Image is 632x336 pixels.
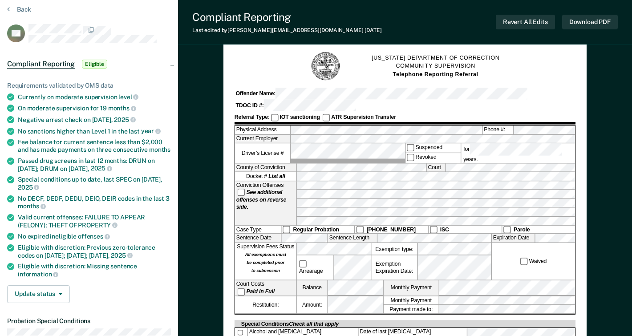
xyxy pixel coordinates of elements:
[111,252,132,259] span: 2025
[118,93,138,101] span: level
[297,280,328,296] label: Balance
[235,144,290,163] label: Driver’s License #
[7,285,70,303] button: Update status
[235,91,275,97] strong: Offender Name:
[406,154,414,162] input: Revoked
[82,60,107,69] span: Eligible
[268,174,285,180] strong: List all
[520,258,528,265] input: Waived
[7,82,171,89] div: Requirements validated by OMS data
[18,195,171,210] div: No DECF, DEDF, DEDU, DEIO, DEIR codes in the last 3
[371,255,417,280] div: Exemption Expiration Date:
[91,165,112,172] span: 2025
[141,127,161,134] span: year
[293,227,339,233] strong: Regular Probation
[235,114,270,121] strong: Referral Type:
[519,258,548,266] label: Waived
[78,233,110,240] span: offenses
[384,305,439,314] label: Payment made to:
[240,320,340,327] div: Special Conditions
[367,227,416,233] strong: [PHONE_NUMBER]
[7,5,31,13] button: Back
[311,51,341,82] img: TN Seal
[7,60,75,69] span: Compliant Reporting
[440,227,449,233] strong: ISC
[365,27,381,33] span: [DATE]
[246,173,285,180] span: Docket #
[149,146,170,153] span: months
[18,214,171,229] div: Valid current offenses: FAILURE TO APPEAR (FELONY); THEFT OF
[298,260,332,275] label: Arrearage
[322,114,330,121] input: ATR Supervision Transfer
[393,71,478,77] strong: Telephone Reporting Referral
[192,11,382,24] div: Compliant Reporting
[235,234,281,243] label: Sentence Date
[18,176,171,191] div: Special conditions up to date, last SPEC on [DATE],
[192,27,382,33] div: Last edited by [PERSON_NAME][EMAIL_ADDRESS][DOMAIN_NAME]
[238,288,245,296] input: Paid in Full
[562,15,618,29] button: Download PDF
[238,189,245,196] input: See additional offenses on reverse side.
[430,226,438,234] input: ISC
[289,321,339,327] span: Check all that apply
[384,280,439,296] label: Monthly Payment
[283,226,290,234] input: Regular Probation
[18,104,171,112] div: On moderate supervision for 19
[372,54,499,79] h1: [US_STATE] DEPARTMENT OF CORRECTION COMMUNITY SUPERVISION
[18,244,171,259] div: Eligible with discretion: Previous zero-tolerance codes on [DATE]; [DATE]; [DATE],
[297,296,328,314] label: Amount:
[235,181,296,225] div: Conviction Offenses
[492,234,535,243] label: Expiration Date
[235,135,290,143] label: Current Employer
[482,126,513,134] label: Phone #:
[371,243,417,255] label: Exemption type:
[235,102,263,109] strong: TDOC ID #:
[18,116,171,124] div: Negative arrest check on [DATE],
[514,227,530,233] strong: Parole
[18,263,171,278] div: Eligible with discretion: Missing sentence
[114,116,135,123] span: 2025
[299,260,307,268] input: Arrearage
[18,138,171,154] div: Fee balance for current sentence less than $2,000 and has made payments on three consecutive
[18,93,171,101] div: Currently on moderate supervision
[235,280,296,296] div: Court Costs
[384,296,439,305] label: Monthly Payment
[427,163,445,172] label: Court
[18,232,171,240] div: No expired ineligible
[331,114,396,121] strong: ATR Supervision Transfer
[470,144,562,155] input: for years.
[271,114,279,121] input: IOT sanctioning
[18,202,46,210] span: months
[247,288,275,295] strong: Paid in Full
[328,234,377,243] label: Sentence Length
[280,114,320,121] strong: IOT sanctioning
[236,189,286,211] strong: See additional offenses on reverse side.
[235,296,296,314] div: Restitution:
[18,157,171,172] div: Passed drug screens in last 12 months: DRUN on [DATE]; DRUM on [DATE],
[245,252,286,273] strong: All exemptions must be completed prior to submission
[235,226,281,234] div: Case Type
[462,144,574,163] label: for years.
[406,144,414,151] input: Suspended
[405,144,461,153] label: Suspended
[356,226,364,234] input: [PHONE_NUMBER]
[7,317,171,325] dt: Probation Special Conditions
[503,226,511,234] input: Parole
[235,243,296,279] div: Supervision Fees Status
[18,271,58,278] span: information
[18,127,171,135] div: No sanctions higher than Level 1 in the last
[18,184,39,191] span: 2025
[496,15,555,29] button: Revert All Edits
[78,222,117,229] span: PROPERTY
[108,105,136,112] span: months
[235,126,290,134] label: Physical Address
[405,154,461,163] label: Revoked
[235,163,296,172] label: County of Conviction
